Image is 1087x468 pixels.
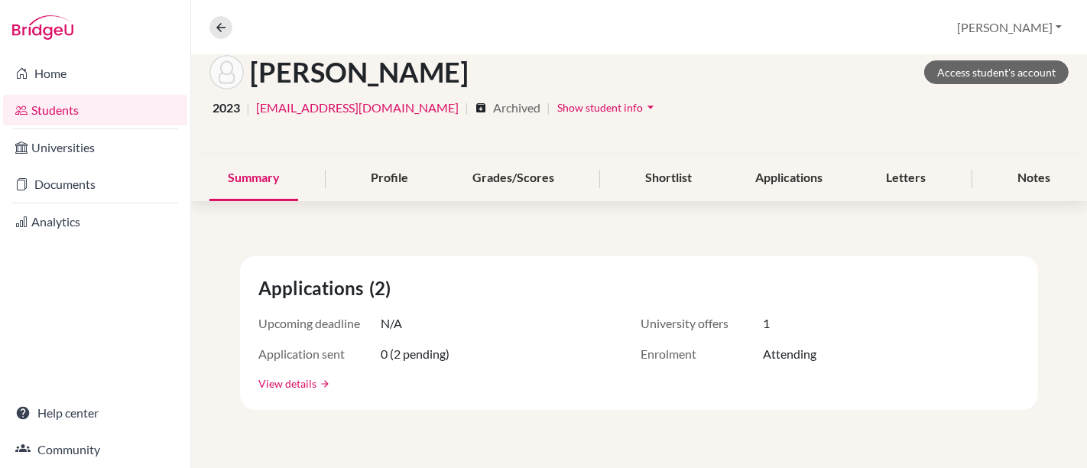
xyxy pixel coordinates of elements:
[3,434,187,465] a: Community
[381,345,449,363] span: 0 (2 pending)
[547,99,550,117] span: |
[209,55,244,89] img: Tiago Nogueira's avatar
[209,156,298,201] div: Summary
[3,169,187,200] a: Documents
[868,156,945,201] div: Letters
[557,101,643,114] span: Show student info
[258,275,369,302] span: Applications
[493,99,540,117] span: Archived
[3,95,187,125] a: Students
[12,15,73,40] img: Bridge-U
[737,156,841,201] div: Applications
[381,314,402,333] span: N/A
[258,375,316,392] a: View details
[643,99,658,115] i: arrow_drop_down
[3,58,187,89] a: Home
[213,99,240,117] span: 2023
[454,156,573,201] div: Grades/Scores
[3,398,187,428] a: Help center
[641,345,763,363] span: Enrolment
[3,206,187,237] a: Analytics
[258,314,381,333] span: Upcoming deadline
[641,314,763,333] span: University offers
[475,102,487,114] i: archive
[763,345,816,363] span: Attending
[369,275,397,302] span: (2)
[627,156,710,201] div: Shortlist
[316,379,330,389] a: arrow_forward
[256,99,459,117] a: [EMAIL_ADDRESS][DOMAIN_NAME]
[3,132,187,163] a: Universities
[246,99,250,117] span: |
[950,13,1069,42] button: [PERSON_NAME]
[465,99,469,117] span: |
[556,96,659,119] button: Show student infoarrow_drop_down
[258,345,381,363] span: Application sent
[352,156,427,201] div: Profile
[924,60,1069,84] a: Access student's account
[250,56,469,89] h1: [PERSON_NAME]
[763,314,770,333] span: 1
[999,156,1069,201] div: Notes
